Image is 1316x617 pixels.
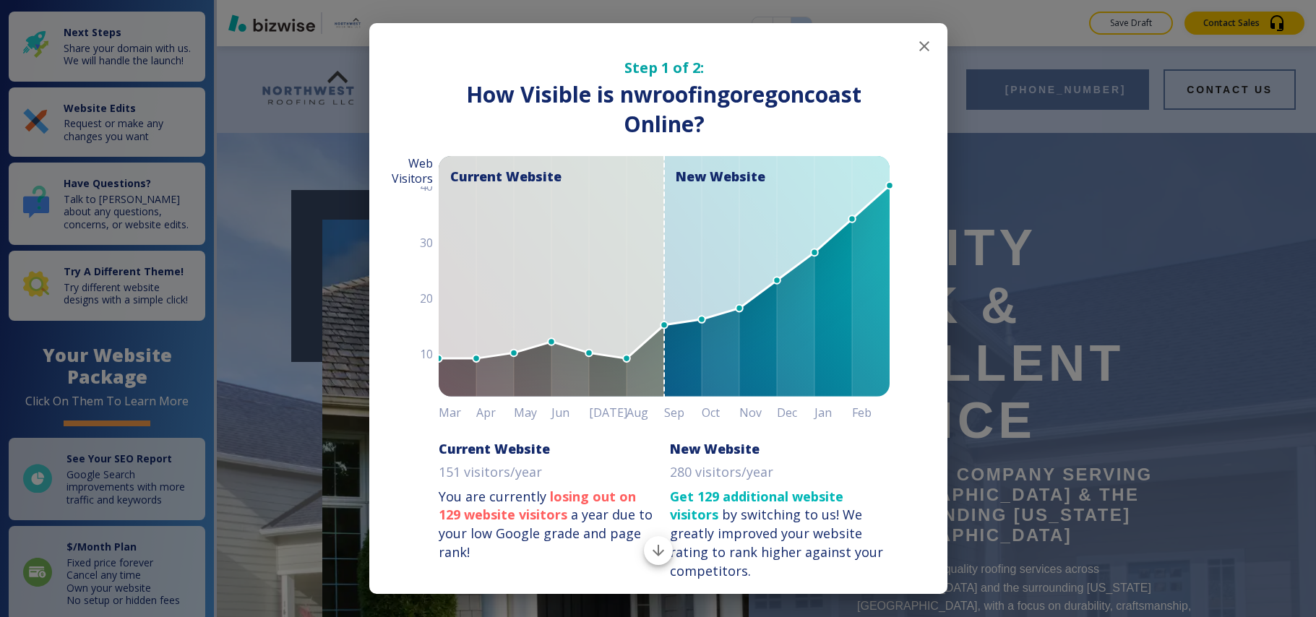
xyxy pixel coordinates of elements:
button: Scroll to bottom [644,536,673,565]
h6: Oct [702,402,739,423]
div: We greatly improved your website rating to rank higher against your competitors. [670,506,883,579]
h6: Sep [664,402,702,423]
h6: Dec [777,402,814,423]
strong: Get 129 additional website visitors [670,488,843,524]
p: 280 visitors/year [670,463,773,482]
h6: Apr [476,402,514,423]
h6: Jun [551,402,589,423]
h6: [DATE] [589,402,627,423]
p: You are currently a year due to your low Google grade and page rank! [439,488,658,562]
p: 151 visitors/year [439,463,542,482]
h6: Aug [627,402,664,423]
h6: May [514,402,551,423]
p: by switching to us! [670,488,890,581]
h6: Nov [739,402,777,423]
h6: Jan [814,402,852,423]
h6: Current Website [439,440,550,457]
h6: Feb [852,402,890,423]
h6: Mar [439,402,476,423]
h6: New Website [670,440,760,457]
strong: losing out on 129 website visitors [439,488,636,524]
